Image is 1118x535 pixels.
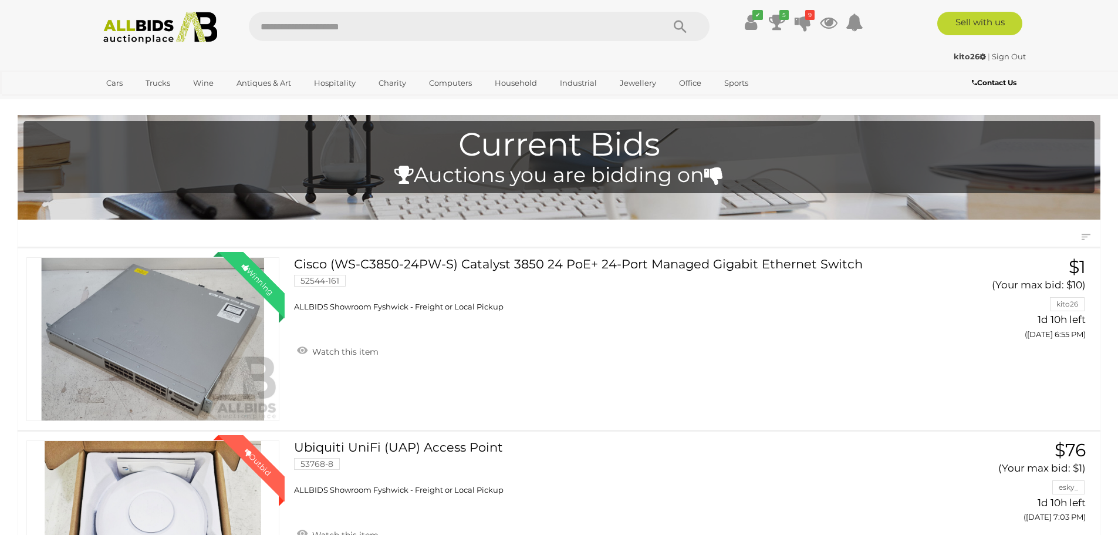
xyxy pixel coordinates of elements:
[229,73,299,93] a: Antiques & Art
[742,12,760,33] a: ✔
[487,73,545,93] a: Household
[231,435,285,489] div: Outbid
[306,73,363,93] a: Hospitality
[294,342,381,359] a: Watch this item
[29,127,1089,163] h1: Current Bids
[99,93,197,112] a: [GEOGRAPHIC_DATA]
[805,10,815,20] i: 9
[1055,439,1086,461] span: $76
[717,73,756,93] a: Sports
[97,12,224,44] img: Allbids.com.au
[972,76,1019,89] a: Contact Us
[651,12,710,41] button: Search
[138,73,178,93] a: Trucks
[99,73,130,93] a: Cars
[954,52,988,61] a: kito26
[992,52,1026,61] a: Sign Out
[552,73,604,93] a: Industrial
[779,10,789,20] i: 5
[972,78,1016,87] b: Contact Us
[768,12,786,33] a: 5
[26,257,279,421] a: Winning
[303,440,911,496] a: Ubiquiti UniFi (UAP) Access Point 53768-8 ALLBIDS Showroom Fyshwick - Freight or Local Pickup
[929,257,1089,345] a: $1 (Your max bid: $10) kito26 1d 10h left ([DATE] 6:55 PM)
[937,12,1022,35] a: Sell with us
[303,257,911,312] a: Cisco (WS-C3850-24PW-S) Catalyst 3850 24 PoE+ 24-Port Managed Gigabit Ethernet Switch 52544-161 A...
[954,52,986,61] strong: kito26
[185,73,221,93] a: Wine
[29,164,1089,187] h4: Auctions you are bidding on
[371,73,414,93] a: Charity
[309,346,379,357] span: Watch this item
[929,440,1089,529] a: $76 (Your max bid: $1) esky_ 1d 10h left ([DATE] 7:03 PM)
[752,10,763,20] i: ✔
[421,73,479,93] a: Computers
[988,52,990,61] span: |
[671,73,709,93] a: Office
[794,12,812,33] a: 9
[231,252,285,306] div: Winning
[612,73,664,93] a: Jewellery
[1069,256,1086,278] span: $1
